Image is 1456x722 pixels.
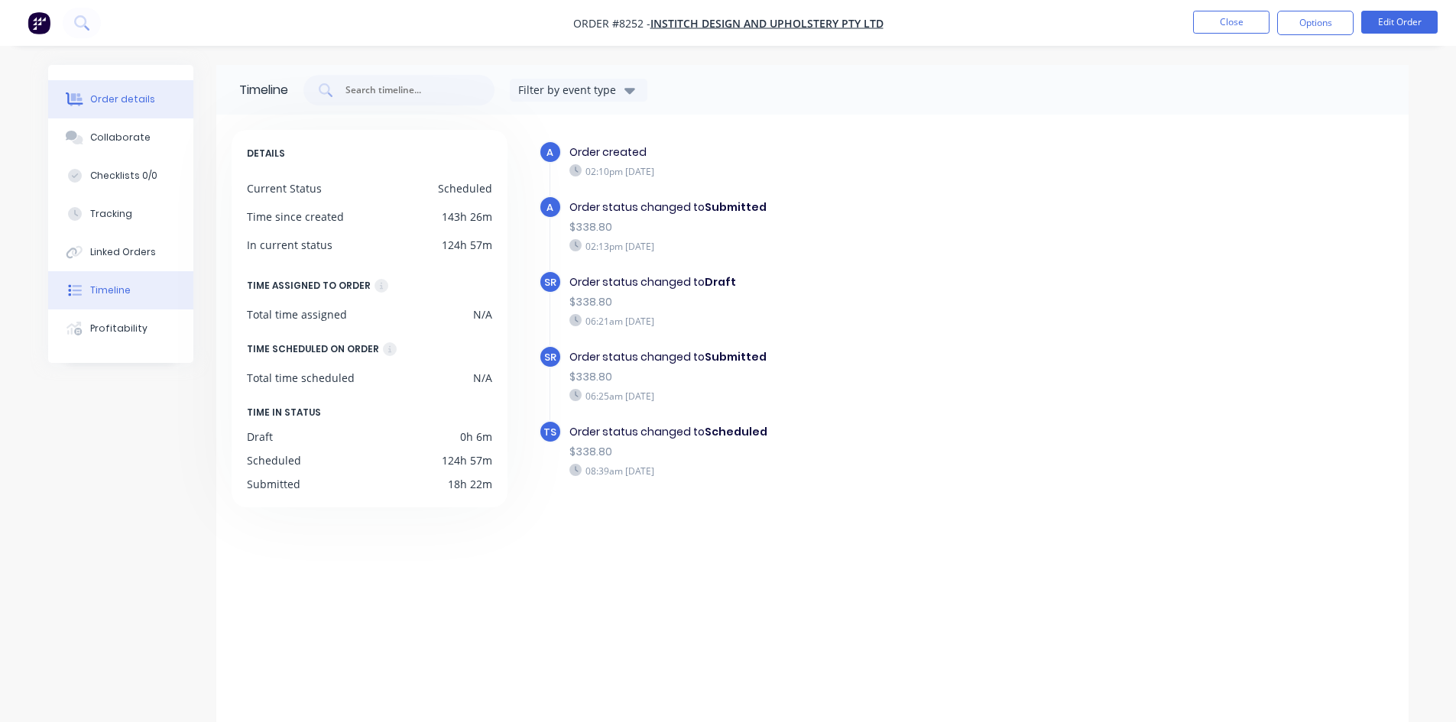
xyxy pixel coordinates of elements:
[569,294,1098,310] div: $338.80
[247,452,301,468] div: Scheduled
[544,350,556,364] span: SR
[247,237,332,253] div: In current status
[90,322,148,335] div: Profitability
[569,389,1098,403] div: 06:25am [DATE]
[569,239,1098,253] div: 02:13pm [DATE]
[438,180,492,196] div: Scheduled
[28,11,50,34] img: Factory
[48,233,193,271] button: Linked Orders
[473,306,492,322] div: N/A
[569,199,1098,215] div: Order status changed to
[48,271,193,309] button: Timeline
[90,169,157,183] div: Checklists 0/0
[569,314,1098,328] div: 06:21am [DATE]
[247,209,344,225] div: Time since created
[705,199,767,215] b: Submitted
[247,180,322,196] div: Current Status
[90,245,156,259] div: Linked Orders
[247,476,300,492] div: Submitted
[48,80,193,118] button: Order details
[569,274,1098,290] div: Order status changed to
[48,157,193,195] button: Checklists 0/0
[569,369,1098,385] div: $338.80
[239,81,288,99] div: Timeline
[442,237,492,253] div: 124h 57m
[543,425,556,439] span: TS
[569,464,1098,478] div: 08:39am [DATE]
[48,309,193,348] button: Profitability
[569,219,1098,235] div: $338.80
[448,476,492,492] div: 18h 22m
[705,424,767,439] b: Scheduled
[569,144,1098,160] div: Order created
[1361,11,1438,34] button: Edit Order
[247,429,273,445] div: Draft
[573,16,650,31] span: Order #8252 -
[90,283,131,297] div: Timeline
[90,207,132,221] div: Tracking
[90,92,155,106] div: Order details
[650,16,884,31] a: Institch Design and Upholstery Pty Ltd
[569,444,1098,460] div: $338.80
[546,200,553,215] span: A
[48,118,193,157] button: Collaborate
[247,404,321,421] span: TIME IN STATUS
[90,131,151,144] div: Collaborate
[442,452,492,468] div: 124h 57m
[705,274,736,290] b: Draft
[460,429,492,445] div: 0h 6m
[705,349,767,364] b: Submitted
[569,349,1098,365] div: Order status changed to
[48,195,193,233] button: Tracking
[247,277,371,294] div: TIME ASSIGNED TO ORDER
[247,306,347,322] div: Total time assigned
[247,145,285,162] span: DETAILS
[518,82,621,98] div: Filter by event type
[344,83,471,98] input: Search timeline...
[569,164,1098,178] div: 02:10pm [DATE]
[569,424,1098,440] div: Order status changed to
[544,275,556,290] span: SR
[546,145,553,160] span: A
[1193,11,1270,34] button: Close
[1277,11,1354,35] button: Options
[473,370,492,386] div: N/A
[442,209,492,225] div: 143h 26m
[247,370,355,386] div: Total time scheduled
[510,79,647,102] button: Filter by event type
[247,341,379,358] div: TIME SCHEDULED ON ORDER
